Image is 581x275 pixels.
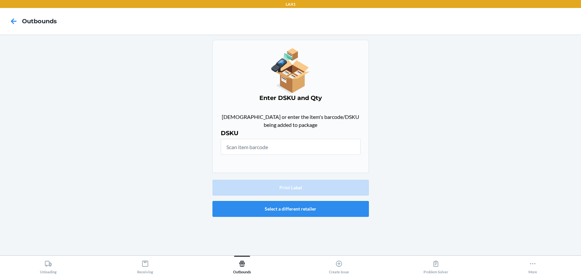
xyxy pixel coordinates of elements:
h4: Enter DSKU and Qty [221,94,361,102]
div: Receiving [137,257,153,274]
div: More [528,257,537,274]
button: Create Issue [291,256,388,274]
p: [DEMOGRAPHIC_DATA] or enter the item's barcode/DSKU being added to package [221,113,361,129]
button: Receiving [97,256,194,274]
button: Problem Solver [387,256,484,274]
button: Outbounds [194,256,291,274]
div: Create Issue [329,257,349,274]
button: Select a different retailer [212,201,369,217]
button: More [484,256,581,274]
p: LAX1 [286,1,296,7]
input: Scan item barcode [221,139,361,155]
button: Print Label [212,180,369,196]
h4: DSKU [221,129,361,137]
div: Unloading [40,257,57,274]
h4: Outbounds [22,17,57,26]
div: Outbounds [233,257,251,274]
div: Problem Solver [424,257,448,274]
